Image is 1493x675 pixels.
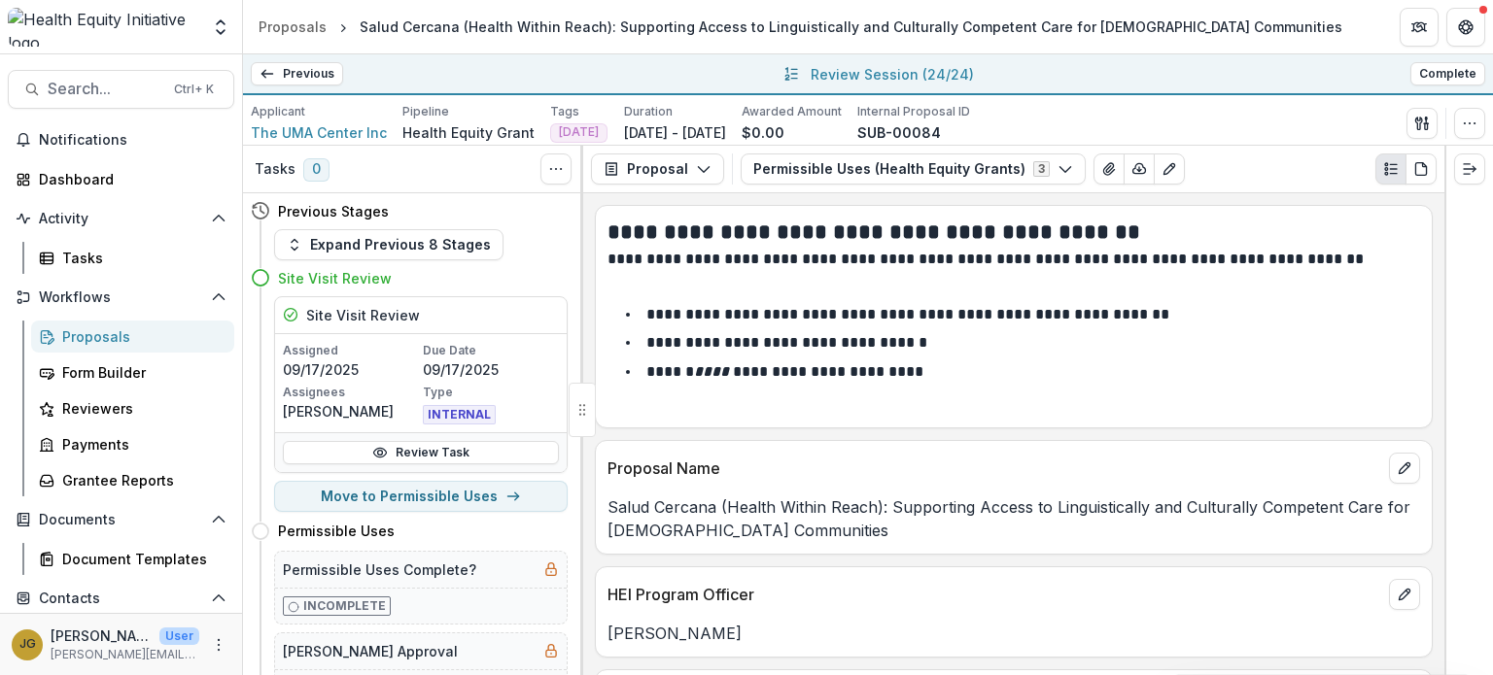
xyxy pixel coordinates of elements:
[62,326,219,347] div: Proposals
[274,229,503,260] button: Expand Previous 8 Stages
[857,103,970,120] p: Internal Proposal ID
[62,549,219,569] div: Document Templates
[624,122,726,143] p: [DATE] - [DATE]
[62,470,219,490] div: Grantee Reports
[39,591,203,607] span: Contacts
[48,80,162,98] span: Search...
[360,17,1342,37] div: Salud Cercana (Health Within Reach): Supporting Access to Linguistically and Culturally Competent...
[278,521,395,541] h4: Permissible Uses
[39,211,203,227] span: Activity
[31,392,234,424] a: Reviewers
[540,153,572,185] button: Toggle View Cancelled Tasks
[283,401,419,422] p: [PERSON_NAME]
[207,633,230,657] button: More
[624,103,673,120] p: Duration
[857,122,941,143] p: SUB-00084
[207,8,234,47] button: Open entity switcher
[283,359,419,380] p: 09/17/2025
[1446,8,1485,47] button: Get Help
[19,638,36,651] div: Jenna Grant
[741,153,1086,185] button: Permissible Uses (Health Equity Grants)3
[8,583,234,614] button: Open Contacts
[251,62,343,85] a: Previous
[303,597,386,615] p: Incomplete
[423,342,559,359] p: Due Date
[1154,153,1185,185] button: Edit as form
[780,62,803,85] button: All submissions
[278,201,389,221] h4: Previous Stages
[51,625,152,646] p: [PERSON_NAME]
[274,481,568,512] button: Move to Permissible Uses
[1406,153,1437,185] button: PDF view
[423,384,559,401] p: Type
[1375,153,1406,185] button: Plaintext view
[283,342,419,359] p: Assigned
[608,456,1381,480] p: Proposal Name
[255,161,295,178] h3: Tasks
[283,384,419,401] p: Assignees
[608,622,1420,645] p: [PERSON_NAME]
[559,125,599,139] span: [DATE]
[1454,153,1485,185] button: Expand right
[1094,153,1125,185] button: View Attached Files
[8,8,199,47] img: Health Equity Initiative logo
[1410,62,1485,85] button: Complete
[31,428,234,460] a: Payments
[423,359,559,380] p: 09/17/2025
[251,13,1350,41] nav: breadcrumb
[39,512,203,528] span: Documents
[283,641,458,661] h5: [PERSON_NAME] Approval
[8,124,234,155] button: Notifications
[1400,8,1439,47] button: Partners
[811,64,974,84] p: Review Session ( 24/24 )
[170,79,218,100] div: Ctrl + K
[8,203,234,234] button: Open Activity
[62,248,219,268] div: Tasks
[402,122,535,143] p: Health Equity Grant
[251,122,387,143] a: The UMA Center Inc
[31,464,234,496] a: Grantee Reports
[278,268,392,288] h4: Site Visit Review
[251,103,305,120] p: Applicant
[259,17,327,37] div: Proposals
[39,289,203,306] span: Workflows
[8,163,234,195] a: Dashboard
[283,441,559,464] a: Review Task
[303,158,330,182] span: 0
[742,103,842,120] p: Awarded Amount
[51,646,199,663] p: [PERSON_NAME][EMAIL_ADDRESS][PERSON_NAME][DATE][DOMAIN_NAME]
[423,405,496,424] span: INTERNAL
[283,559,476,580] h5: Permissible Uses Complete?
[742,122,784,143] p: $0.00
[306,305,420,325] h5: Site Visit Review
[62,362,219,383] div: Form Builder
[251,13,334,41] a: Proposals
[8,504,234,535] button: Open Documents
[8,70,234,109] button: Search...
[608,495,1420,542] p: Salud Cercana (Health Within Reach): Supporting Access to Linguistically and Culturally Competent...
[62,398,219,419] div: Reviewers
[159,627,199,645] p: User
[31,242,234,274] a: Tasks
[39,132,226,149] span: Notifications
[62,434,219,455] div: Payments
[31,543,234,575] a: Document Templates
[608,583,1381,606] p: HEI Program Officer
[550,103,579,120] p: Tags
[31,321,234,353] a: Proposals
[39,169,219,189] div: Dashboard
[31,356,234,388] a: Form Builder
[402,103,449,120] p: Pipeline
[591,153,724,185] button: Proposal
[1389,453,1420,484] button: edit
[8,282,234,313] button: Open Workflows
[1389,579,1420,610] button: edit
